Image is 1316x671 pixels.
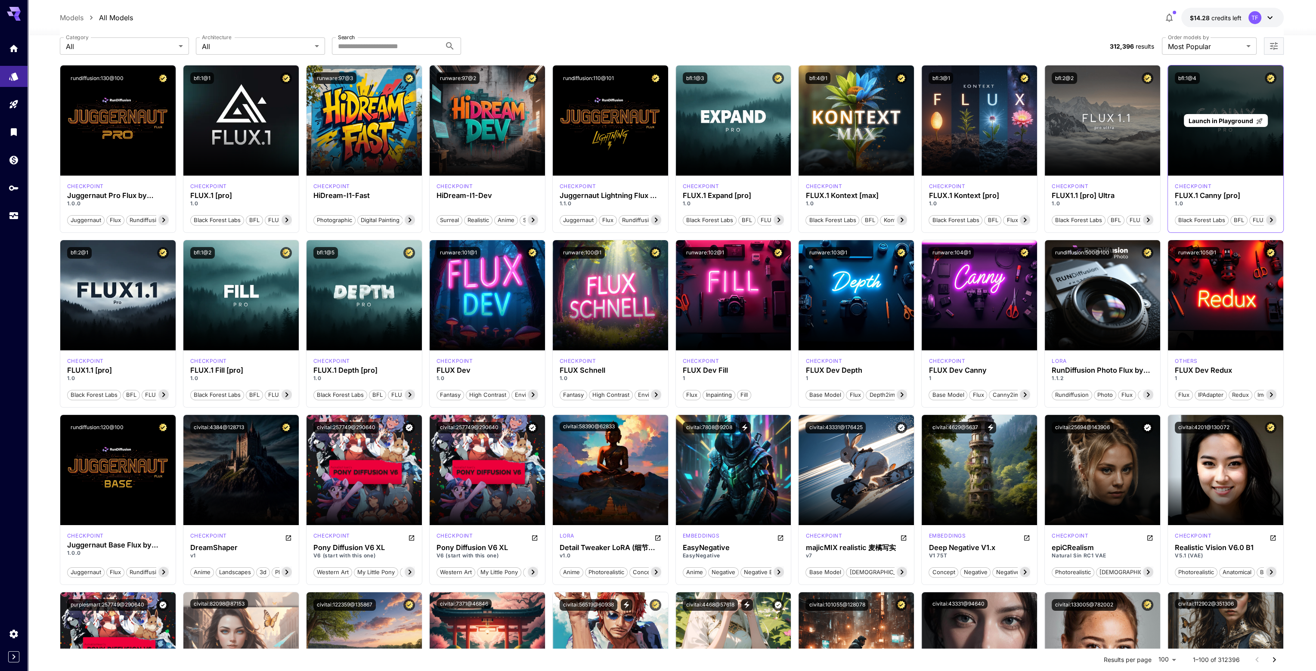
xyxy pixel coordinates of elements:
[127,568,166,577] span: rundiffusion
[126,214,167,226] button: rundiffusion
[526,422,538,433] button: Verified working
[709,568,738,577] span: negative
[1142,599,1153,611] button: Certified Model – Vetted for best performance and includes a commercial license.
[1269,41,1279,52] button: Open more filters
[464,214,492,226] button: Realistic
[1168,41,1243,52] span: Most Popular
[895,599,907,611] button: Certified Model – Vetted for best performance and includes a commercial license.
[1195,391,1226,399] span: IPAdapter
[388,389,446,400] button: FLUX.1 Depth [pro]
[313,72,356,84] button: runware:97@3
[142,391,183,399] span: FLUX1.1 [pro]
[67,389,121,400] button: Black Forest Labs
[265,389,314,400] button: FLUX.1 Fill [pro]
[741,599,753,611] button: View trigger words
[650,72,661,84] button: Certified Model – Vetted for best performance and includes a commercial license.
[683,599,738,611] button: civitai:4468@57618
[216,568,254,577] span: landscapes
[683,422,736,433] button: civitai:7808@9208
[67,599,148,611] button: purplesmart:257749@290640
[190,214,244,226] button: Black Forest Labs
[1052,391,1092,399] span: rundiffusion
[1107,214,1124,226] button: BFL
[107,568,124,577] span: flux
[805,214,859,226] button: Black Forest Labs
[369,391,386,399] span: BFL
[107,216,124,225] span: flux
[861,214,878,226] button: BFL
[805,72,830,84] button: bfl:4@1
[1096,566,1165,578] button: [DEMOGRAPHIC_DATA]
[265,391,313,399] span: FLUX.1 Fill [pro]
[683,72,707,84] button: bfl:1@3
[466,391,509,399] span: High Contrast
[1108,216,1124,225] span: BFL
[846,568,915,577] span: [DEMOGRAPHIC_DATA]
[739,422,751,433] button: View trigger words
[314,391,367,399] span: Black Forest Labs
[772,72,784,84] button: Certified Model – Vetted for best performance and includes a commercial license.
[313,247,338,259] button: bfl:1@5
[738,214,756,226] button: BFL
[560,422,618,431] button: civitai:58390@62833
[960,566,991,578] button: negative
[560,568,583,577] span: anime
[466,389,510,400] button: High Contrast
[313,389,367,400] button: Black Forest Labs
[9,628,19,639] div: Settings
[929,566,958,578] button: concept
[703,391,735,399] span: Inpainting
[846,389,864,400] button: Flux
[437,599,492,609] button: civitai:7371@46846
[1229,391,1252,399] span: Redux
[1265,247,1276,259] button: Certified Model – Vetted for best performance and includes a commercial license.
[190,599,248,609] button: civitai:82098@87153
[60,12,84,23] p: Models
[805,389,844,400] button: Base model
[1138,391,1153,399] span: pro
[866,391,901,399] span: depth2img
[1195,389,1227,400] button: IPAdapter
[314,216,355,225] span: Photographic
[1219,566,1255,578] button: anatomical
[1118,389,1136,400] button: flux
[585,568,627,577] span: photorealistic
[272,568,314,577] span: photorealistic
[202,34,231,41] label: Architecture
[190,389,244,400] button: Black Forest Labs
[1175,422,1233,433] button: civitai:4201@130072
[9,43,19,54] div: Home
[99,12,133,23] a: All Models
[495,216,517,225] span: Anime
[157,247,169,259] button: Certified Model – Vetted for best performance and includes a commercial license.
[619,214,659,226] button: rundiffusion
[1142,422,1153,433] button: Verified working
[895,247,907,259] button: Certified Model – Vetted for best performance and includes a commercial license.
[737,389,751,400] button: Fill
[1126,214,1183,226] button: FLUX1.1 [pro] Ultra
[9,155,19,165] div: Wallet
[126,566,167,578] button: rundiffusion
[216,566,254,578] button: landscapes
[437,566,475,578] button: western art
[437,247,480,259] button: runware:101@1
[805,566,844,578] button: base model
[1019,72,1030,84] button: Certified Model – Vetted for best performance and includes a commercial license.
[805,247,850,259] button: runware:103@1
[313,566,352,578] button: western art
[1175,566,1217,578] button: photorealistic
[9,182,19,193] div: API Keys
[806,216,859,225] span: Black Forest Labs
[191,568,214,577] span: anime
[8,651,19,662] button: Expand sidebar
[357,214,403,226] button: Digital Painting
[1052,568,1094,577] span: photorealistic
[900,532,907,542] button: Open in CivitAI
[1094,389,1116,400] button: photo
[190,422,248,433] button: civitai:4384@128713
[560,216,597,225] span: juggernaut
[526,72,538,84] button: Certified Model – Vetted for best performance and includes a commercial license.
[1265,422,1276,433] button: Certified Model – Vetted for best performance and includes a commercial license.
[127,216,166,225] span: rundiffusion
[929,216,982,225] span: Black Forest Labs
